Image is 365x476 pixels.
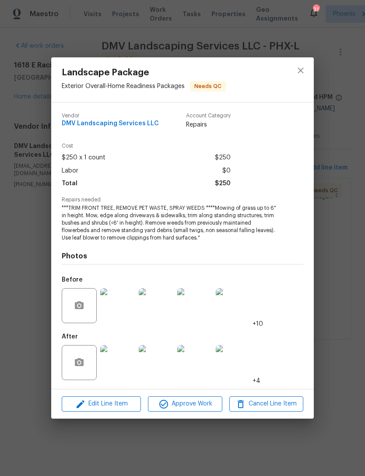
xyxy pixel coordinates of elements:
[253,377,260,385] span: +4
[62,205,279,241] span: ***TRIM FRONT TREE, REMOVE PET WASTE, SPRAY WEEDS ****Mowing of grass up to 6" in height. Mow, ed...
[64,398,138,409] span: Edit Line Item
[62,334,78,340] h5: After
[148,396,222,412] button: Approve Work
[215,152,231,164] span: $250
[62,252,303,261] h4: Photos
[62,197,303,203] span: Repairs needed
[290,60,311,81] button: close
[62,83,185,89] span: Exterior Overall - Home Readiness Packages
[253,320,263,328] span: +10
[62,277,83,283] h5: Before
[186,120,231,129] span: Repairs
[62,165,78,177] span: Labor
[191,82,225,91] span: Needs QC
[151,398,219,409] span: Approve Work
[186,113,231,119] span: Account Category
[62,113,159,119] span: Vendor
[215,177,231,190] span: $250
[62,396,141,412] button: Edit Line Item
[62,177,77,190] span: Total
[313,5,319,14] div: 31
[229,396,303,412] button: Cancel Line Item
[62,152,105,164] span: $250 x 1 count
[62,68,226,78] span: Landscape Package
[232,398,301,409] span: Cancel Line Item
[62,143,231,149] span: Cost
[62,120,159,127] span: DMV Landscaping Services LLC
[222,165,231,177] span: $0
